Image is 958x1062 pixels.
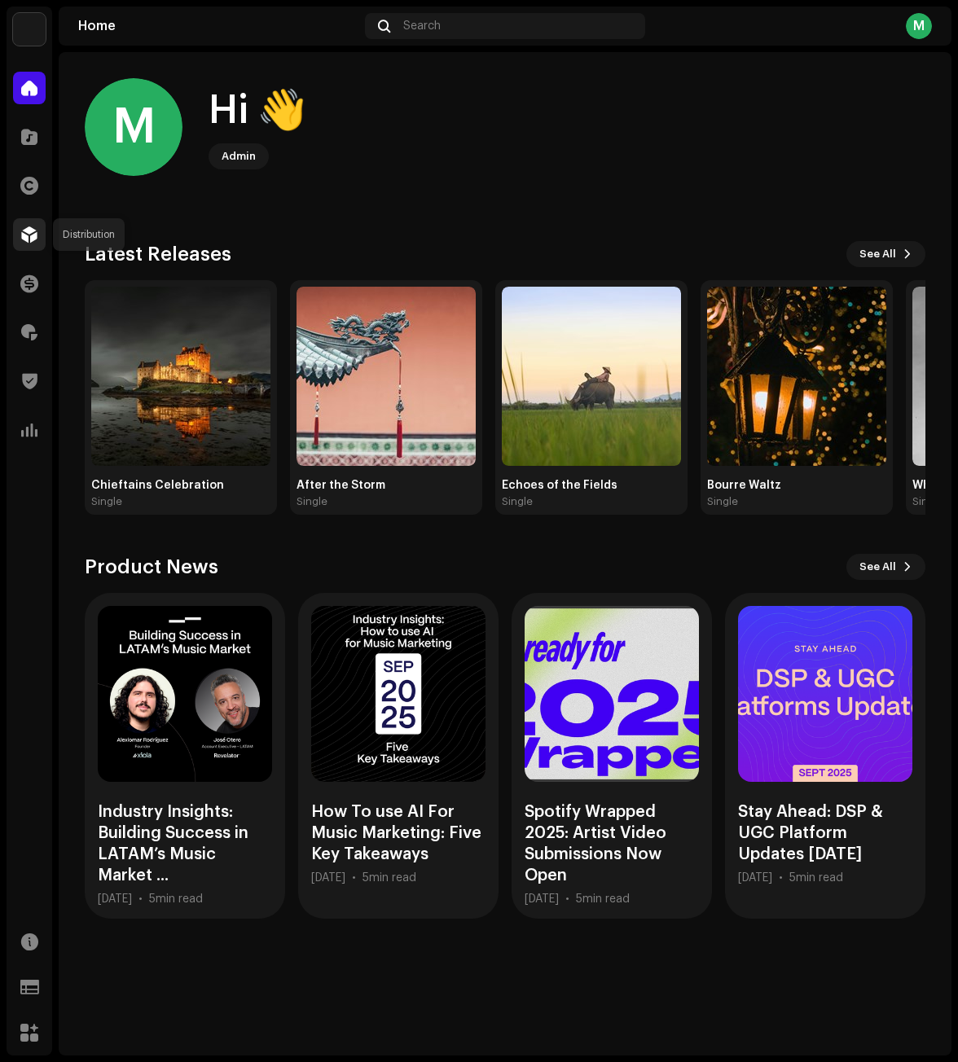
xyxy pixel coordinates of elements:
div: How To use AI For Music Marketing: Five Key Takeaways [311,801,486,865]
span: min read [796,872,843,884]
img: 22438048-827c-4933-b772-7bd6a70ea85b [707,287,886,466]
div: [DATE] [525,893,559,906]
div: • [565,893,569,906]
div: Single [707,495,738,508]
div: • [779,871,783,884]
div: M [85,78,182,176]
div: Industry Insights: Building Success in LATAM’s Music Market ... [98,801,272,886]
span: Search [403,20,441,33]
img: eaf6e29c-ca94-4a45-904d-c9c4d715140b [13,13,46,46]
div: 5 [363,871,416,884]
span: See All [859,551,896,583]
img: 8ae74efd-2604-473c-8b35-a384feb3324f [91,287,270,466]
button: See All [846,554,925,580]
div: Single [502,495,533,508]
div: Single [912,495,943,508]
div: Chieftains Celebration [91,479,270,492]
span: min read [582,893,630,905]
div: 5 [789,871,843,884]
div: • [352,871,356,884]
img: 50caeed8-2b5c-48fc-a54d-4e70115cb2e0 [502,287,681,466]
div: Echoes of the Fields [502,479,681,492]
span: min read [369,872,416,884]
div: 5 [576,893,630,906]
div: After the Storm [297,479,476,492]
span: See All [859,238,896,270]
div: Single [91,495,122,508]
div: [DATE] [98,893,132,906]
div: 5 [149,893,203,906]
div: [DATE] [311,871,345,884]
div: Single [297,495,327,508]
h3: Product News [85,554,218,580]
div: [DATE] [738,871,772,884]
img: ebd6ad35-27ce-4ff7-83ed-bdd89360674b [297,287,476,466]
div: Admin [222,147,256,166]
div: Bourre Waltz [707,479,886,492]
div: Hi 👋 [209,85,306,137]
button: See All [846,241,925,267]
span: min read [156,893,203,905]
div: M [906,13,932,39]
div: • [138,893,143,906]
div: Spotify Wrapped 2025: Artist Video Submissions Now Open [525,801,699,886]
h3: Latest Releases [85,241,231,267]
div: Stay Ahead: DSP & UGC Platform Updates [DATE] [738,801,912,865]
div: Home [78,20,358,33]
